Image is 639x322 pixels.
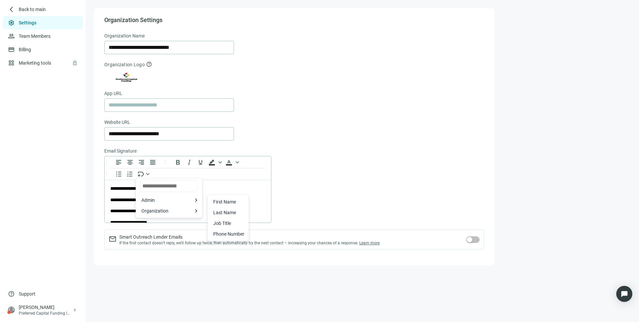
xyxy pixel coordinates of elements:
div: Organization [137,206,201,216]
div: [PERSON_NAME] [19,304,72,311]
div: Text color Black [223,158,240,166]
span: Organization Name [104,32,145,39]
div: First Name [209,196,247,207]
div: Open Intercom Messenger [616,286,632,302]
a: Settings [19,20,36,25]
button: Insert merge tag [136,170,152,178]
div: Phone Number [213,230,244,238]
span: keyboard_arrow_right [72,307,78,313]
span: Website URL [104,118,130,126]
div: Job Title [213,219,244,227]
a: Team Members [19,33,50,39]
button: Align right [136,158,147,166]
span: App URL [104,90,122,97]
button: Align center [124,158,136,166]
div: Preferred Capital Funding INC. [19,311,72,316]
body: Rich Text Area. Press ALT-0 for help. [5,5,161,151]
span: Organization Logo [104,62,145,67]
button: Bullet list [113,170,124,178]
div: Last Name [213,209,244,217]
span: If the first contact doesn’t reply, we’ll follow up twice, then automatically try the next contac... [119,240,380,246]
span: mail [109,235,117,243]
iframe: Rich Text Area [105,180,271,223]
span: lock [72,60,78,66]
button: Justify [147,158,158,166]
a: Billing [19,47,31,52]
span: Back to main [19,6,46,13]
button: Align left [113,158,124,166]
span: Email Signature [104,147,137,155]
span: help [8,291,15,297]
button: Italic [183,158,195,166]
div: Background color Black [206,158,223,166]
div: Admin [141,196,192,204]
button: Bold [172,158,183,166]
div: Job Title [209,218,247,229]
span: Support [19,291,35,297]
span: help [146,61,152,67]
div: Phone Number [209,229,247,239]
button: Underline [195,158,206,166]
button: Numbered list [124,170,136,178]
div: Organization [141,207,192,215]
div: Last Name [209,207,247,218]
span: arrow_back_ios_new [8,6,15,13]
span: Smart Outreach Lender Emails [119,234,380,240]
div: First Name [213,198,244,206]
a: Learn more [359,241,380,245]
span: Organization Settings [104,16,162,24]
span: person [8,307,15,313]
div: Admin [137,195,201,206]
